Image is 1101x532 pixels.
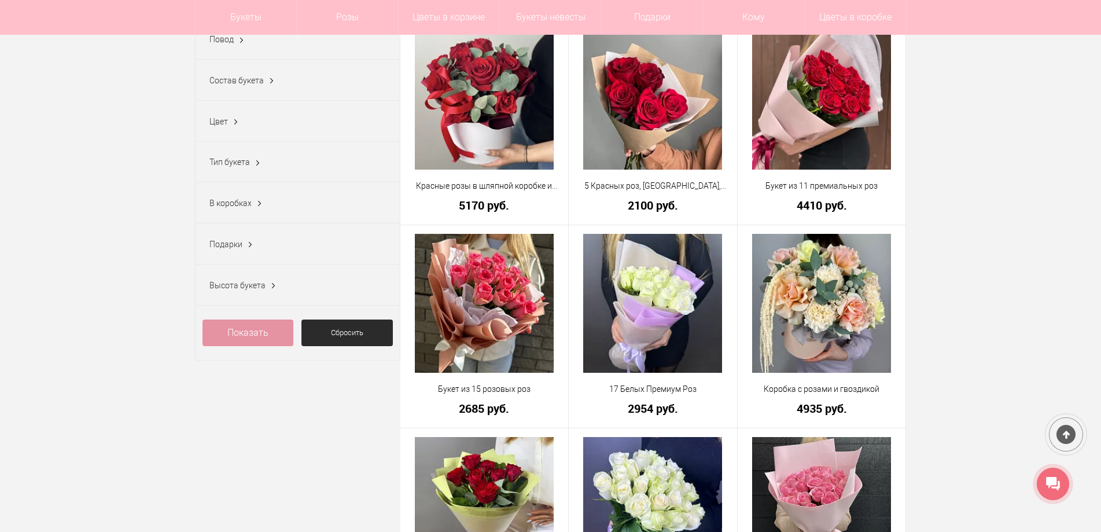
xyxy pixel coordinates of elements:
span: Цвет [209,117,228,126]
img: 5 Красных роз, Эквадор, крупный бутон [583,31,722,170]
a: 17 Белых Премиум Роз [576,383,730,395]
img: 17 Белых Премиум Роз [583,234,722,373]
a: Букет из 11 премиальных роз [745,180,899,192]
a: Сбросить [301,320,393,346]
a: 4935 руб. [745,402,899,414]
img: Букет из 11 премиальных роз [752,31,891,170]
a: 2954 руб. [576,402,730,414]
a: 5170 руб. [408,199,561,211]
a: 5 Красных роз, [GEOGRAPHIC_DATA], крупный бутон [576,180,730,192]
span: В коробках [209,199,252,208]
span: Повод [209,35,234,44]
a: 2100 руб. [576,199,730,211]
a: Коробка с розами и гвоздикой [745,383,899,395]
a: Красные розы в шляпной коробке и зелень [408,180,561,192]
a: Букет из 15 розовых роз [408,383,561,395]
a: Показать [202,320,294,346]
img: Красные розы в шляпной коробке и зелень [415,31,554,170]
img: Букет из 15 розовых роз [415,234,554,373]
span: Подарки [209,240,242,249]
a: 2685 руб. [408,402,561,414]
span: Тип букета [209,157,250,167]
img: Коробка с розами и гвоздикой [752,234,891,373]
span: Состав букета [209,76,264,85]
a: 4410 руб. [745,199,899,211]
span: Высота букета [209,281,266,290]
